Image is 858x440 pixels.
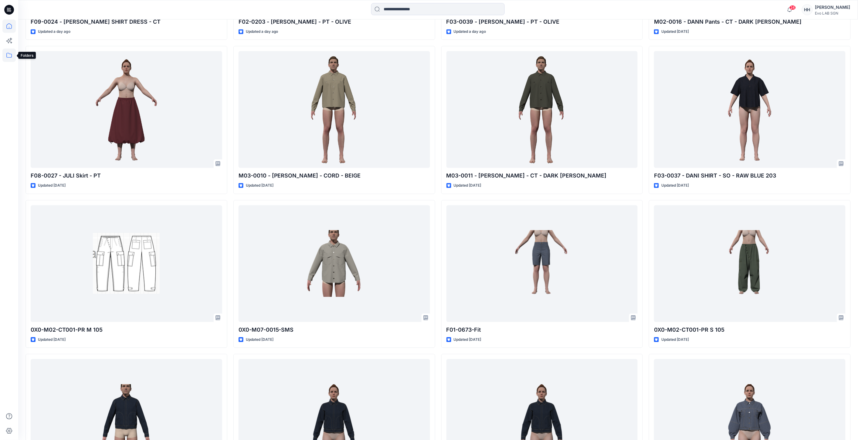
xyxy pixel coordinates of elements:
[454,182,481,189] p: Updated [DATE]
[446,171,638,180] p: M03-0011 - [PERSON_NAME] - CT - DARK [PERSON_NAME]
[446,18,638,26] p: F03-0039 - [PERSON_NAME] - PT - OLIVE
[446,326,638,334] p: F01-0673-Fit
[38,182,66,189] p: Updated [DATE]
[454,29,486,35] p: Updated a day ago
[31,326,222,334] p: 0X0-M02-CT001-PR M 105
[789,5,796,10] span: 24
[661,182,689,189] p: Updated [DATE]
[239,205,430,322] a: 0X0-M07-0015-SMS
[661,29,689,35] p: Updated [DATE]
[31,18,222,26] p: F09-0024 - [PERSON_NAME] SHIRT DRESS - CT
[246,182,273,189] p: Updated [DATE]
[802,4,813,15] div: HH
[246,337,273,343] p: Updated [DATE]
[239,51,430,168] a: M03-0010 - PEDRO Overshirt - CORD - BEIGE
[31,171,222,180] p: F08-0027 - JULI Skirt - PT
[454,337,481,343] p: Updated [DATE]
[654,18,846,26] p: M02-0016 - DANN Pants - CT - DARK [PERSON_NAME]
[38,29,70,35] p: Updated a day ago
[815,4,850,11] div: [PERSON_NAME]
[38,337,66,343] p: Updated [DATE]
[661,337,689,343] p: Updated [DATE]
[239,171,430,180] p: M03-0010 - [PERSON_NAME] - CORD - BEIGE
[246,29,278,35] p: Updated a day ago
[31,51,222,168] a: F08-0027 - JULI Skirt - PT
[654,51,846,168] a: F03-0037 - DANI SHIRT - SO - RAW BLUE 203
[654,171,846,180] p: F03-0037 - DANI SHIRT - SO - RAW BLUE 203
[815,11,850,15] div: Evo LAB SGN
[31,205,222,322] a: 0X0-M02-CT001-PR M 105
[654,326,846,334] p: 0X0-M02-CT001-PR S 105
[446,51,638,168] a: M03-0011 - PEDRO Overshirt - CT - DARK LODEN
[654,205,846,322] a: 0X0-M02-CT001-PR S 105
[239,326,430,334] p: 0X0-M07-0015-SMS
[239,18,430,26] p: F02-0203 - [PERSON_NAME] - PT - OLIVE
[446,205,638,322] a: F01-0673-Fit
